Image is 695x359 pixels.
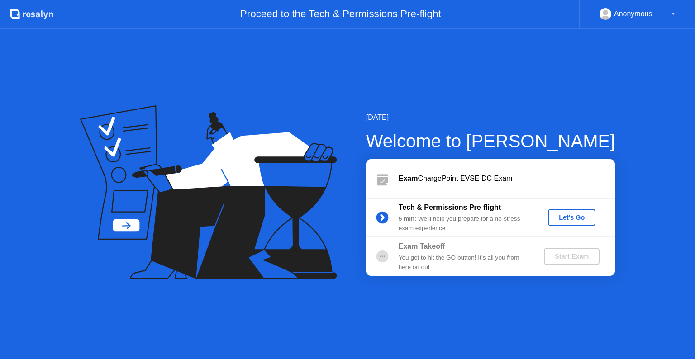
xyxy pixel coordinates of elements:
b: Exam [399,175,418,182]
div: Start Exam [547,253,596,260]
div: Let's Go [552,214,592,221]
div: You get to hit the GO button! It’s all you from here on out [399,253,529,272]
b: 5 min [399,215,415,222]
div: Anonymous [614,8,652,20]
div: ChargePoint EVSE DC Exam [399,173,615,184]
div: ▼ [671,8,676,20]
div: [DATE] [366,112,615,123]
button: Start Exam [544,248,600,265]
b: Tech & Permissions Pre-flight [399,203,501,211]
b: Exam Takeoff [399,242,445,250]
button: Let's Go [548,209,595,226]
div: : We’ll help you prepare for a no-stress exam experience [399,214,529,233]
div: Welcome to [PERSON_NAME] [366,128,615,155]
